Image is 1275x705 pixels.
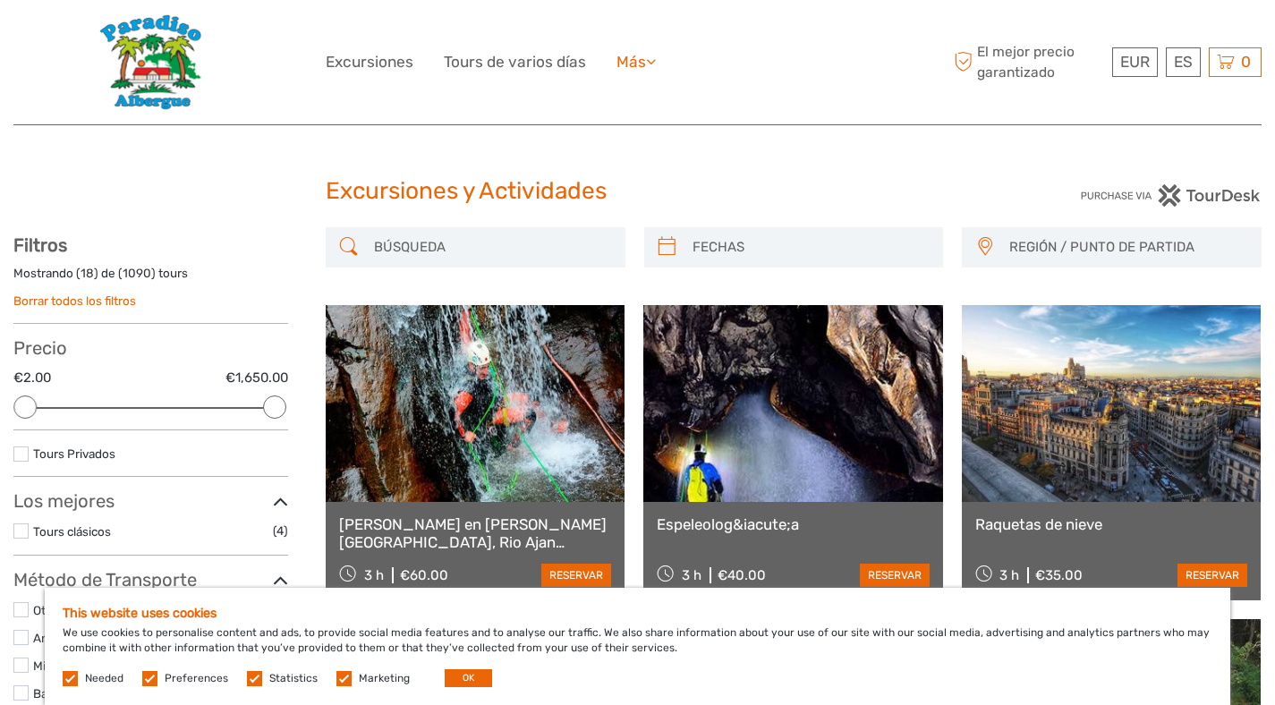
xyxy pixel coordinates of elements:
span: (4) [273,521,288,541]
a: Barco [33,686,65,701]
a: reservar [860,564,930,587]
h3: Precio [13,337,288,359]
img: Albergue Paradiso - Tours y Actividades [98,13,203,111]
span: 3 h [999,567,1019,583]
a: Tours Privados [33,446,115,461]
span: 3 h [682,567,701,583]
h3: Los mejores [13,490,288,512]
a: Borrar todos los filtros [13,293,136,308]
strong: Filtros [13,234,67,256]
span: 3 h [364,567,384,583]
label: 1090 [123,265,151,282]
div: We use cookies to personalise content and ads, to provide social media features and to analyse ou... [45,588,1230,705]
label: €2.00 [13,369,51,387]
a: Raquetas de nieve [975,515,1247,533]
label: Marketing [359,671,410,686]
label: 18 [81,265,94,282]
input: BÚSQUEDA [367,232,616,263]
input: FECHAS [685,232,935,263]
a: [PERSON_NAME] en [PERSON_NAME][GEOGRAPHIC_DATA], Rio Ajan Integral [339,515,611,552]
a: Mini Bus / Coche [33,658,127,673]
div: ES [1166,47,1201,77]
a: reservar [1177,564,1247,587]
h3: Método de Transporte [13,569,288,590]
label: Statistics [269,671,318,686]
span: EUR [1120,53,1150,71]
a: Andando [33,631,83,645]
a: reservar [541,564,611,587]
a: Espeleolog&iacute;a [657,515,929,533]
div: €40.00 [718,567,766,583]
h5: This website uses cookies [63,606,1212,621]
a: Otros / Sin traslado [33,603,140,617]
a: Excursiones [326,49,413,75]
span: 0 [1238,53,1254,71]
div: €60.00 [400,567,448,583]
button: OK [445,669,492,687]
label: Preferences [165,671,228,686]
a: Más [616,49,656,75]
div: €35.00 [1035,567,1083,583]
span: El mejor precio garantizado [949,42,1108,81]
button: REGIÓN / PUNTO DE PARTIDA [1001,233,1253,262]
label: €1,650.00 [225,369,288,387]
h1: Excursiones y Actividades [326,177,950,206]
img: PurchaseViaTourDesk.png [1080,184,1262,207]
div: Mostrando ( ) de ( ) tours [13,265,288,293]
label: Needed [85,671,123,686]
a: Tours de varios días [444,49,586,75]
a: Tours clásicos [33,524,111,539]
